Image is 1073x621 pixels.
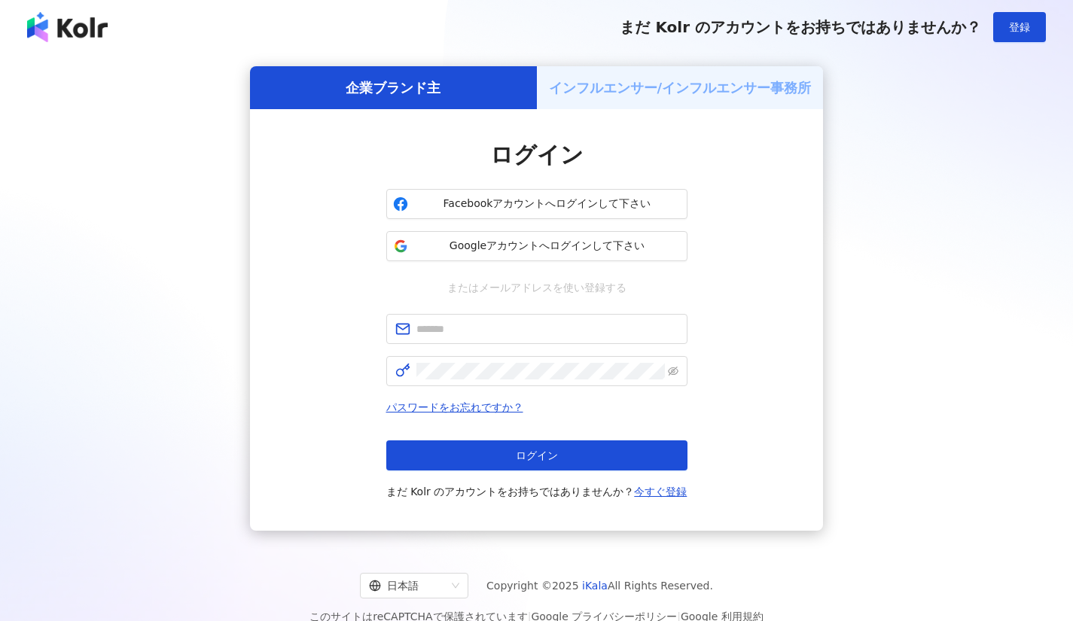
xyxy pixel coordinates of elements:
[993,12,1046,42] button: 登録
[620,18,981,36] span: まだ Kolr のアカウントをお持ちではありませんか？
[369,574,446,598] div: 日本語
[386,401,523,413] a: パスワードをお忘れですか？
[386,440,687,470] button: ログイン
[486,577,713,595] span: Copyright © 2025 All Rights Reserved.
[386,482,687,501] span: まだ Kolr のアカウントをお持ちではありませんか？
[668,366,678,376] span: eye-invisible
[386,189,687,219] button: Facebookアカウントへログインして下さい
[414,239,681,254] span: Googleアカウントへログインして下さい
[386,231,687,261] button: Googleアカウントへログインして下さい
[27,12,108,42] img: logo
[437,279,637,296] span: またはメールアドレスを使い登録する
[516,449,558,461] span: ログイン
[414,196,681,212] span: Facebookアカウントへログインして下さい
[346,78,440,97] h5: 企業ブランド主
[549,78,812,97] h5: インフルエンサー/インフルエンサー事務所
[490,142,584,168] span: ログイン
[1009,21,1030,33] span: 登録
[634,486,687,498] a: 今すぐ登録
[582,580,608,592] a: iKala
